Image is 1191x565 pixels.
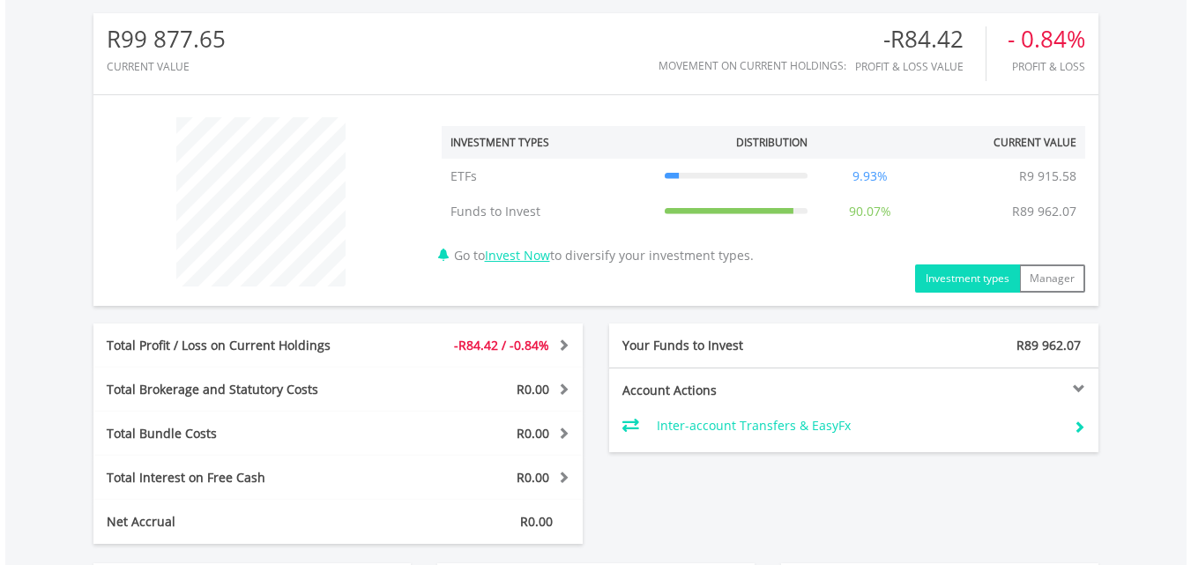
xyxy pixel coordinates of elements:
span: R0.00 [520,513,553,530]
th: Current Value [924,126,1085,159]
td: R89 962.07 [1003,194,1085,229]
div: Account Actions [609,382,854,399]
div: Total Profit / Loss on Current Holdings [93,337,379,354]
div: -R84.42 [855,26,986,52]
td: 90.07% [816,194,924,229]
div: Movement on Current Holdings: [659,60,846,71]
div: CURRENT VALUE [107,61,226,72]
button: Manager [1019,264,1085,293]
div: Total Brokerage and Statutory Costs [93,381,379,398]
div: Net Accrual [93,513,379,531]
td: 9.93% [816,159,924,194]
span: R0.00 [517,381,549,398]
th: Investment Types [442,126,656,159]
div: Profit & Loss [1008,61,1085,72]
div: Total Bundle Costs [93,425,379,442]
span: R89 962.07 [1016,337,1081,353]
td: Funds to Invest [442,194,656,229]
td: Inter-account Transfers & EasyFx [657,413,1060,439]
div: Go to to diversify your investment types. [428,108,1098,293]
button: Investment types [915,264,1020,293]
div: R99 877.65 [107,26,226,52]
span: R0.00 [517,469,549,486]
div: Total Interest on Free Cash [93,469,379,487]
span: -R84.42 / -0.84% [454,337,549,353]
div: - 0.84% [1008,26,1085,52]
td: R9 915.58 [1010,159,1085,194]
div: Profit & Loss Value [855,61,986,72]
span: R0.00 [517,425,549,442]
div: Distribution [736,135,808,150]
a: Invest Now [485,247,550,264]
td: ETFs [442,159,656,194]
div: Your Funds to Invest [609,337,854,354]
